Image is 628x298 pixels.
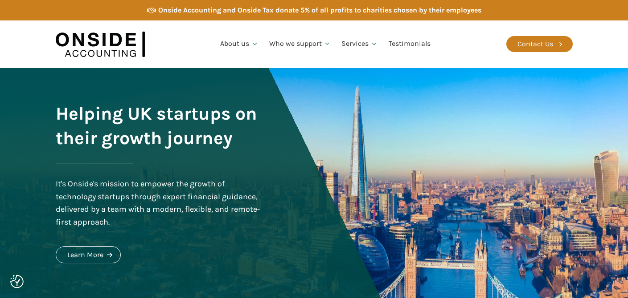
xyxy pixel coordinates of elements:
[215,29,264,59] a: About us
[56,177,263,229] div: It's Onside's mission to empower the growth of technology startups through expert financial guida...
[56,27,145,61] img: Onside Accounting
[383,29,436,59] a: Testimonials
[336,29,383,59] a: Services
[67,249,103,261] div: Learn More
[158,4,481,16] div: Onside Accounting and Onside Tax donate 5% of all profits to charities chosen by their employees
[10,275,24,288] button: Consent Preferences
[264,29,337,59] a: Who we support
[56,101,263,150] h1: Helping UK startups on their growth journey
[56,246,121,263] a: Learn More
[10,275,24,288] img: Revisit consent button
[506,36,573,52] a: Contact Us
[517,38,553,50] div: Contact Us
